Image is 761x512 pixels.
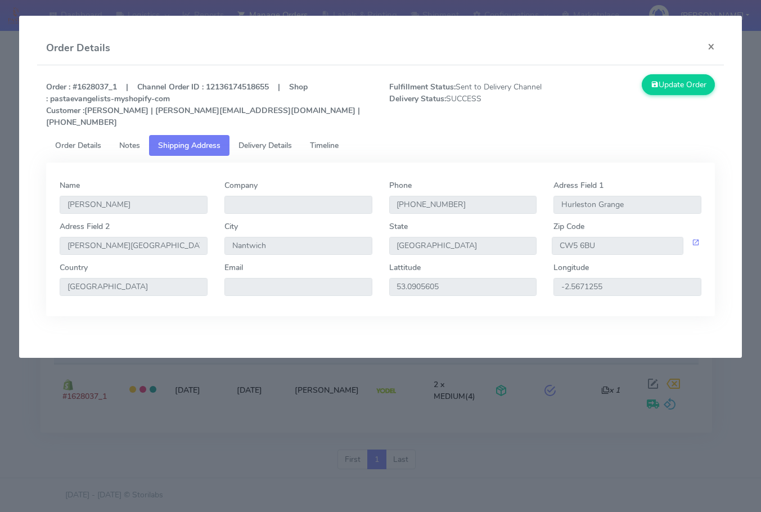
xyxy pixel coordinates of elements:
[224,221,238,232] label: City
[46,135,715,156] ul: Tabs
[389,179,412,191] label: Phone
[60,262,88,273] label: Country
[553,221,584,232] label: Zip Code
[238,140,292,151] span: Delivery Details
[46,82,360,128] strong: Order : #1628037_1 | Channel Order ID : 12136174518655 | Shop : pastaevangelists-myshopify-com [P...
[60,179,80,191] label: Name
[699,32,724,61] button: Close
[553,179,604,191] label: Adress Field 1
[55,140,101,151] span: Order Details
[389,262,421,273] label: Lattitude
[224,179,258,191] label: Company
[60,221,110,232] label: Adress Field 2
[119,140,140,151] span: Notes
[46,41,110,56] h4: Order Details
[310,140,339,151] span: Timeline
[389,93,446,104] strong: Delivery Status:
[46,105,84,116] strong: Customer :
[224,262,243,273] label: Email
[553,262,589,273] label: Longitude
[389,221,408,232] label: State
[158,140,220,151] span: Shipping Address
[389,82,456,92] strong: Fulfillment Status:
[381,81,552,128] span: Sent to Delivery Channel SUCCESS
[642,74,715,95] button: Update Order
